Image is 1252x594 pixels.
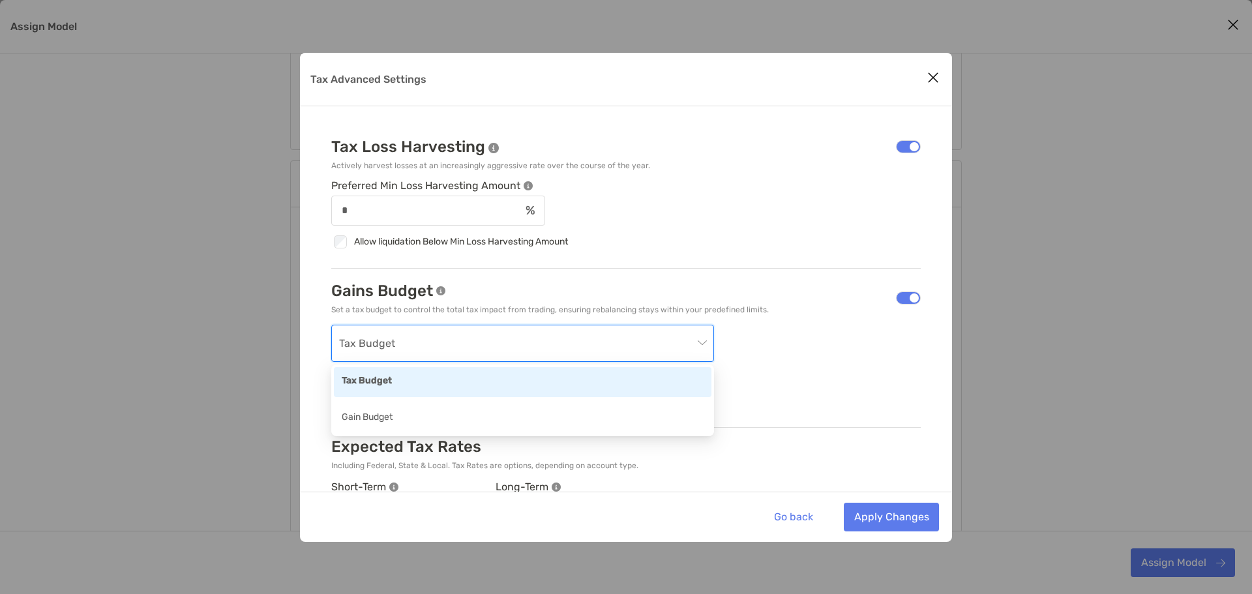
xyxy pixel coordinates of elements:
[844,503,939,531] button: Apply Changes
[334,404,711,434] div: Gain Budget
[552,483,561,492] img: info tooltip
[310,71,426,87] p: Tax Advanced Settings
[524,181,533,190] img: info tooltip
[764,503,823,531] button: Go back
[300,53,952,542] div: Tax Advanced Settings
[342,374,704,390] div: Tax Budget
[339,325,706,362] span: Tax Budget
[331,438,481,456] p: Expected Tax Rates
[331,138,485,156] p: Tax Loss Harvesting
[331,282,433,300] p: Gains Budget
[389,483,398,492] img: info tooltip
[331,177,520,194] p: Preferred Min Loss Harvesting Amount
[342,410,704,426] div: Gain Budget
[331,461,638,471] p: Including Federal, State & Local. Tax Rates are options, depending on account type.
[331,161,921,171] p: Actively harvest losses at an increasingly aggressive rate over the course of the year.
[436,286,445,295] img: info tooltip
[331,305,769,315] p: Set a tax budget to control the total tax impact from trading, ensuring rebalancing stays within ...
[334,367,711,397] div: Tax Budget
[526,205,535,215] img: input icon
[496,481,548,493] p: Long-Term
[923,68,943,88] button: Close modal
[354,237,568,247] p: Allow liquidation Below Min Loss Harvesting Amount
[331,481,386,493] p: Short-Term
